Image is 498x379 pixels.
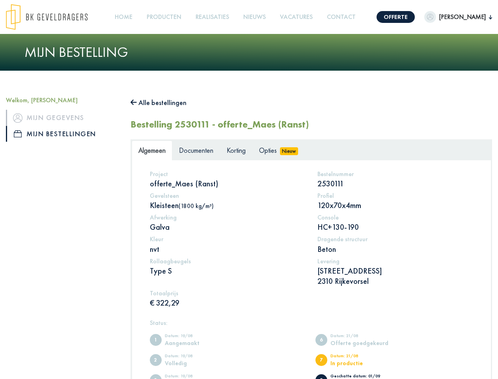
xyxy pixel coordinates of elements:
[317,200,473,210] p: 120x70x4mm
[150,257,306,265] h5: Rollaagbeugels
[144,8,185,26] a: Producten
[6,96,119,104] h5: Welkom, [PERSON_NAME]
[317,170,473,178] h5: Bestelnummer
[138,146,166,155] span: Algemeen
[14,130,22,137] img: icon
[150,170,306,178] h5: Project
[24,44,474,61] h1: Mijn bestelling
[324,8,359,26] a: Contact
[150,235,306,243] h5: Kleur
[330,340,395,346] div: Offerte goedgekeurd
[150,289,306,297] h5: Totaalprijs
[227,146,246,155] span: Korting
[165,360,230,366] div: Volledig
[330,360,395,366] div: In productie
[179,146,213,155] span: Documenten
[150,222,306,232] p: Galva
[13,113,22,123] img: icon
[165,354,230,360] div: Datum: 19/08
[179,202,214,210] span: (1800 kg/m³)
[165,334,230,340] div: Datum: 19/08
[317,266,473,286] p: [STREET_ADDRESS] 2310 Rijkevorsel
[424,11,492,23] button: [PERSON_NAME]
[377,11,415,23] a: Offerte
[315,354,327,366] span: In productie
[192,8,232,26] a: Realisaties
[317,192,473,199] h5: Profiel
[330,354,395,360] div: Datum: 21/08
[132,141,491,160] ul: Tabs
[150,244,306,254] p: nvt
[317,257,473,265] h5: Levering
[280,147,298,155] span: Nieuw
[315,334,327,346] span: Offerte goedgekeurd
[150,214,306,221] h5: Afwerking
[165,340,230,346] div: Aangemaakt
[150,298,306,308] p: € 322,29
[131,119,309,130] h2: Bestelling 2530111 - offerte_Maes (Ranst)
[150,334,162,346] span: Aangemaakt
[150,266,306,276] p: Type S
[150,192,306,199] h5: Gevelsteen
[6,4,88,30] img: logo
[436,12,489,22] span: [PERSON_NAME]
[259,146,277,155] span: Opties
[317,235,473,243] h5: Dragende structuur
[317,244,473,254] p: Beton
[277,8,316,26] a: Vacatures
[424,11,436,23] img: dummypic.png
[150,319,473,326] h5: Status:
[150,178,306,189] p: offerte_Maes (Ranst)
[6,110,119,126] a: iconMijn gegevens
[6,126,119,142] a: iconMijn bestellingen
[317,178,473,189] p: 2530111
[150,354,162,366] span: Volledig
[330,334,395,340] div: Datum: 21/08
[317,222,473,232] p: HC+130-190
[150,200,306,210] p: Kleisteen
[240,8,269,26] a: Nieuws
[112,8,136,26] a: Home
[317,214,473,221] h5: Console
[131,96,187,109] button: Alle bestellingen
